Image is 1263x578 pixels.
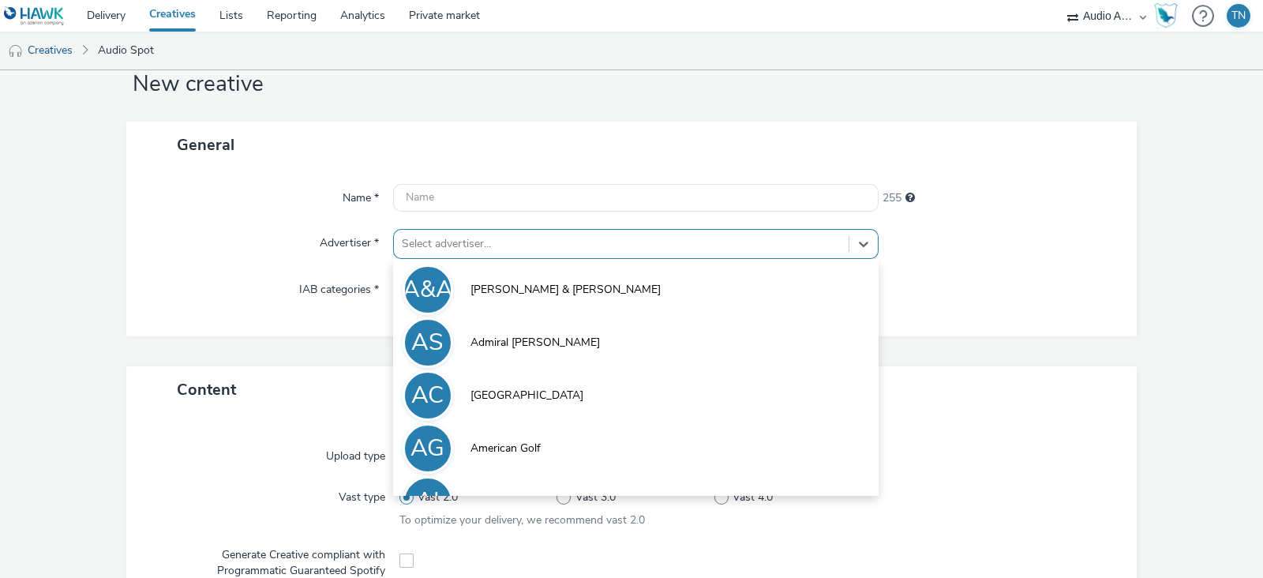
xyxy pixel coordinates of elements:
[320,442,392,464] label: Upload type
[411,321,444,365] div: AS
[313,229,385,251] label: Advertiser *
[399,512,645,527] span: To optimize your delivery, we recommend vast 2.0
[418,490,458,505] span: Vast 2.0
[575,490,616,505] span: Vast 3.0
[411,373,444,418] div: AC
[470,388,583,403] span: [GEOGRAPHIC_DATA]
[403,268,453,312] div: A&A
[332,483,392,505] label: Vast type
[905,190,915,206] div: Maximum 255 characters
[1154,3,1184,28] a: Hawk Academy
[470,335,600,351] span: Admiral [PERSON_NAME]
[393,184,879,212] input: Name
[733,490,773,505] span: Vast 4.0
[1154,3,1178,28] img: Hawk Academy
[1231,4,1246,28] div: TN
[336,184,385,206] label: Name *
[177,134,234,156] span: General
[126,69,1137,99] h1: New creative
[470,494,525,509] span: ASK Italian
[470,441,541,456] span: American Golf
[177,379,236,400] span: Content
[90,32,162,69] a: Audio Spot
[416,479,440,524] div: AI
[8,43,24,59] img: audio
[883,190,901,206] span: 255
[410,426,444,471] div: AG
[470,282,661,298] span: [PERSON_NAME] & [PERSON_NAME]
[4,6,65,26] img: undefined Logo
[293,276,385,298] label: IAB categories *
